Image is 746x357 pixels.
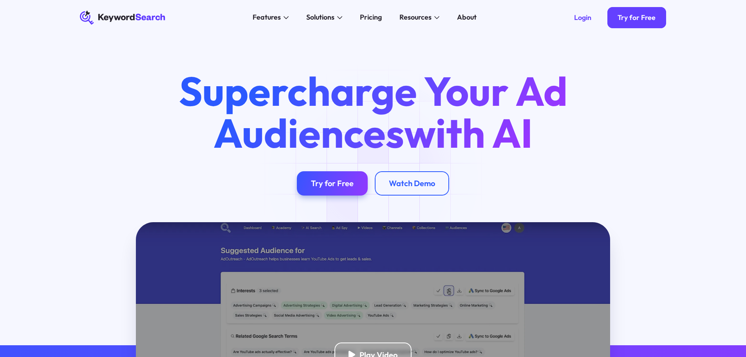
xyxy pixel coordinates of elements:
div: Features [253,12,281,23]
div: About [457,12,477,23]
a: Try for Free [297,171,368,196]
div: Resources [399,12,432,23]
div: Watch Demo [389,178,435,188]
a: About [452,11,482,25]
h1: Supercharge Your Ad Audiences [162,70,583,153]
a: Try for Free [607,7,667,28]
a: Pricing [355,11,387,25]
span: with AI [404,107,533,158]
div: Solutions [306,12,334,23]
div: Try for Free [618,13,656,22]
a: Login [564,7,602,28]
div: Login [574,13,591,22]
div: Try for Free [311,178,354,188]
div: Pricing [360,12,382,23]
